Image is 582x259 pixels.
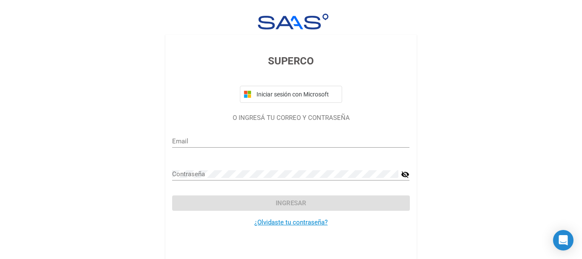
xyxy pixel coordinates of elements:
[255,91,338,98] span: Iniciar sesión con Microsoft
[172,195,409,211] button: Ingresar
[553,230,573,250] div: Open Intercom Messenger
[240,86,342,103] button: Iniciar sesión con Microsoft
[172,53,409,69] h3: SUPERCO
[254,218,328,226] a: ¿Olvidaste tu contraseña?
[172,113,409,123] p: O INGRESÁ TU CORREO Y CONTRASEÑA
[401,169,409,180] mat-icon: visibility_off
[276,199,306,207] span: Ingresar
